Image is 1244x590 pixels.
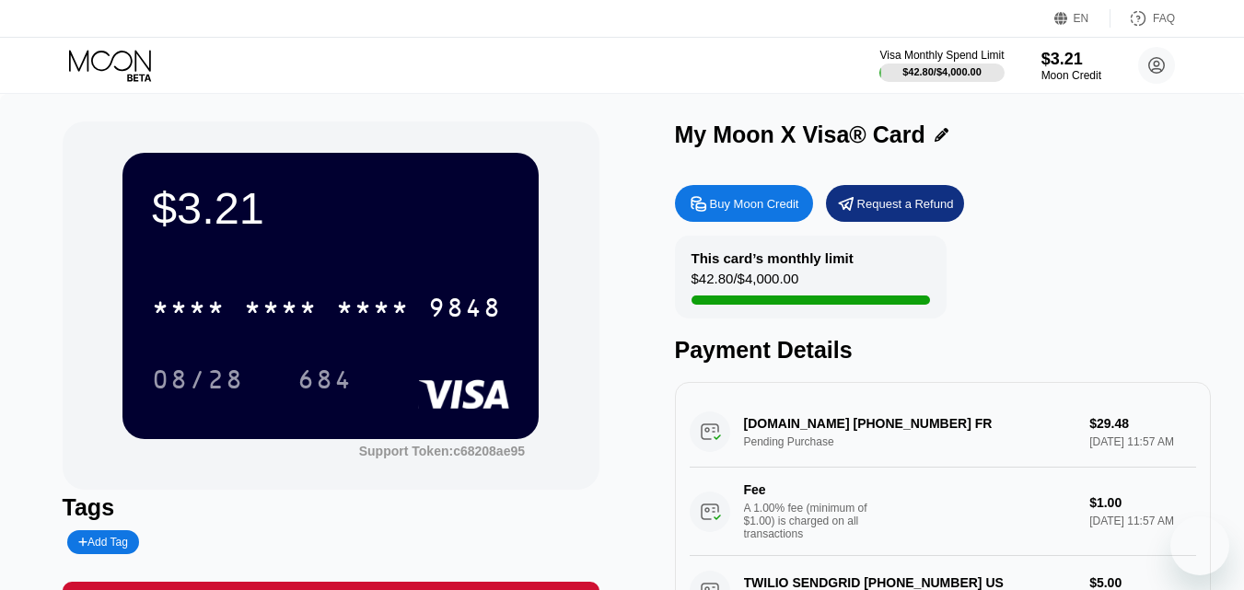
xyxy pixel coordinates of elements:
div: Add Tag [67,530,139,554]
div: Visa Monthly Spend Limit [879,49,1004,62]
iframe: Knapp för att öppna meddelandefönstret [1170,516,1229,575]
div: My Moon X Visa® Card [675,121,925,148]
div: $42.80 / $4,000.00 [692,271,799,295]
div: FeeA 1.00% fee (minimum of $1.00) is charged on all transactions$1.00[DATE] 11:57 AM [690,468,1197,556]
div: Request a Refund [826,185,964,222]
div: $3.21 [152,182,509,234]
div: $42.80 / $4,000.00 [902,66,982,77]
div: Moon Credit [1041,69,1101,82]
div: FAQ [1153,12,1175,25]
div: This card’s monthly limit [692,250,854,266]
div: Visa Monthly Spend Limit$42.80/$4,000.00 [879,49,1004,82]
div: EN [1054,9,1110,28]
div: 9848 [428,295,502,325]
div: 08/28 [138,356,258,402]
div: $1.00 [1089,495,1196,510]
div: Buy Moon Credit [675,185,813,222]
div: Support Token:c68208ae95 [359,444,525,458]
div: EN [1074,12,1089,25]
div: [DATE] 11:57 AM [1089,515,1196,527]
div: 08/28 [152,367,244,397]
div: Fee [744,482,873,497]
div: Buy Moon Credit [710,196,799,212]
div: 684 [284,356,366,402]
div: $3.21Moon Credit [1041,50,1101,82]
div: FAQ [1110,9,1175,28]
div: Payment Details [675,337,1212,364]
div: Support Token: c68208ae95 [359,444,525,458]
div: Add Tag [78,536,128,549]
div: Tags [63,494,599,521]
div: A 1.00% fee (minimum of $1.00) is charged on all transactions [744,502,882,540]
div: $3.21 [1041,50,1101,69]
div: 684 [297,367,353,397]
div: Request a Refund [857,196,954,212]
